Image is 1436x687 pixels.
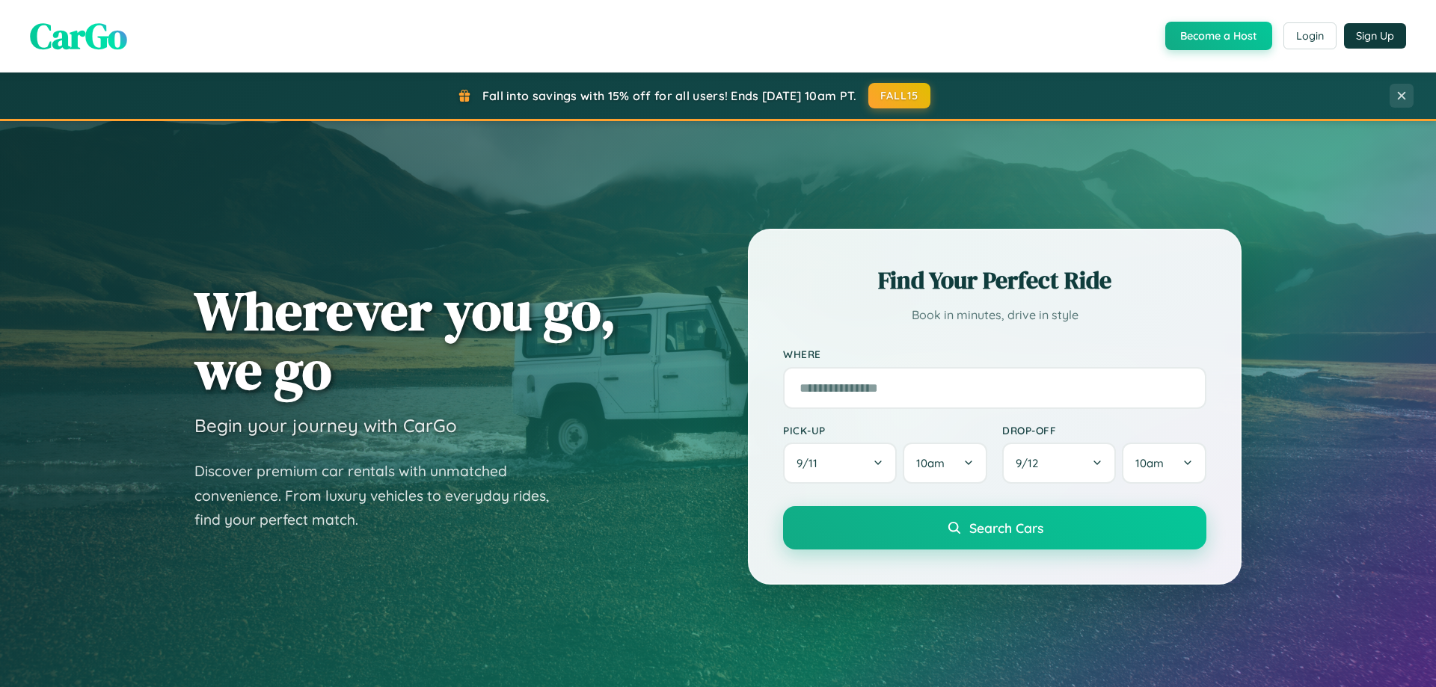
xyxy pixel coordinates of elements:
[482,88,857,103] span: Fall into savings with 15% off for all users! Ends [DATE] 10am PT.
[797,456,825,470] span: 9 / 11
[1122,443,1206,484] button: 10am
[194,281,616,399] h1: Wherever you go, we go
[194,459,568,532] p: Discover premium car rentals with unmatched convenience. From luxury vehicles to everyday rides, ...
[1016,456,1046,470] span: 9 / 12
[30,11,127,61] span: CarGo
[783,304,1206,326] p: Book in minutes, drive in style
[1283,22,1337,49] button: Login
[916,456,945,470] span: 10am
[1165,22,1272,50] button: Become a Host
[903,443,987,484] button: 10am
[969,520,1043,536] span: Search Cars
[1135,456,1164,470] span: 10am
[1344,23,1406,49] button: Sign Up
[194,414,457,437] h3: Begin your journey with CarGo
[783,443,897,484] button: 9/11
[783,348,1206,361] label: Where
[1002,443,1116,484] button: 9/12
[783,264,1206,297] h2: Find Your Perfect Ride
[1002,424,1206,437] label: Drop-off
[783,424,987,437] label: Pick-up
[783,506,1206,549] button: Search Cars
[868,83,931,108] button: FALL15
